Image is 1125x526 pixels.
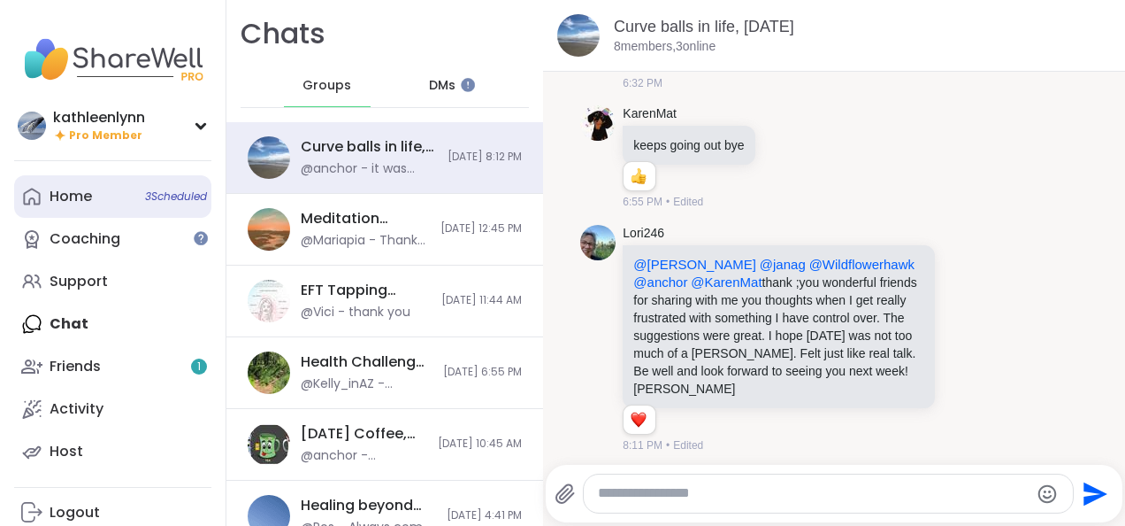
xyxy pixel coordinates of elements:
[301,352,432,372] div: Health Challenges and/or [MEDICAL_DATA], [DATE]
[623,225,664,243] a: Lori246
[248,208,290,251] img: Meditation Practice Circle, Sep 09
[248,423,290,466] img: Monday Coffee, Tea or Hot chocolate and Milk Club, Sep 08
[633,257,756,272] span: @[PERSON_NAME]
[50,357,101,376] div: Friends
[623,105,677,123] a: KarenMat
[429,77,455,95] span: DMs
[580,225,616,260] img: https://sharewell-space-live.sfo3.digitaloceanspaces.com/user-generated/5690214f-3394-4b7a-9405-4...
[50,187,92,206] div: Home
[440,221,522,236] span: [DATE] 12:45 PM
[624,406,654,434] div: Reaction list
[301,375,432,393] div: @Kelly_inAZ - Genetics, lifestyle choices (movement, posture, etc.) and bad luck all play a part
[248,280,290,322] img: EFT Tapping Tuesday Practice, Sep 09
[629,413,647,427] button: Reactions: love
[614,18,794,35] a: Curve balls in life, [DATE]
[301,232,430,250] div: @Mariapia - Thank you, [PERSON_NAME]!
[443,365,522,380] span: [DATE] 6:55 PM
[14,388,211,430] a: Activity
[301,424,427,444] div: [DATE] Coffee, Tea or Hot chocolate and Milk Club, [DATE]
[629,169,647,183] button: Reactions: like
[301,281,431,300] div: EFT Tapping [DATE] Practice, [DATE]
[18,112,46,140] img: kathleenlynn
[14,218,211,260] a: Coaching
[301,447,427,465] div: @anchor - @Lori246 love your baby
[441,293,522,308] span: [DATE] 11:44 AM
[633,136,744,154] p: keeps going out bye
[691,275,761,290] span: @KarenMat
[809,257,915,272] span: @Wildflowerhawk
[301,160,437,178] div: @anchor - it was great and validated all my feelings of missing these evening groups when i was g...
[241,14,325,54] h1: Chats
[248,136,290,179] img: Curve balls in life, Sep 09
[14,175,211,218] a: Home3Scheduled
[301,137,437,157] div: Curve balls in life, [DATE]
[438,437,522,452] span: [DATE] 10:45 AM
[53,108,145,128] div: kathleenlynn
[14,430,211,473] a: Host
[1074,474,1114,514] button: Send
[50,229,120,249] div: Coaching
[448,150,522,165] span: [DATE] 8:12 PM
[1037,483,1058,505] button: Emoji picker
[50,272,108,291] div: Support
[614,38,716,56] p: 8 members, 3 online
[461,78,475,92] iframe: Spotlight
[301,304,410,321] div: @Vici - thank you
[598,484,1029,503] textarea: Type your message
[557,14,600,57] img: Curve balls in life, Sep 09
[623,194,662,210] span: 6:55 PM
[50,442,83,461] div: Host
[666,194,670,210] span: •
[447,508,522,523] span: [DATE] 4:41 PM
[301,209,430,228] div: Meditation Practice Circle, [DATE]
[194,231,208,245] iframe: Spotlight
[14,28,211,90] img: ShareWell Nav Logo
[673,194,703,210] span: Edited
[623,75,662,91] span: 6:32 PM
[14,345,211,388] a: Friends1
[14,260,211,303] a: Support
[50,503,100,522] div: Logout
[248,352,290,394] img: Health Challenges and/or Chronic Pain, Sep 08
[633,275,687,290] span: @anchor
[666,437,670,453] span: •
[624,162,654,190] div: Reaction list
[302,77,351,95] span: Groups
[197,360,201,375] span: 1
[673,437,703,453] span: Edited
[50,399,103,419] div: Activity
[301,496,436,515] div: Healing beyond Religion, [DATE]
[623,437,662,453] span: 8:11 PM
[69,128,142,143] span: Pro Member
[760,257,806,272] span: @janag
[580,105,616,141] img: https://sharewell-space-live.sfo3.digitaloceanspaces.com/user-generated/4837204d-3360-40a9-aaf0-8...
[145,190,207,204] span: 3 Scheduled
[633,256,924,398] p: thank ;you wonderful friends for sharing with me you thoughts when I get really frustrated with s...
